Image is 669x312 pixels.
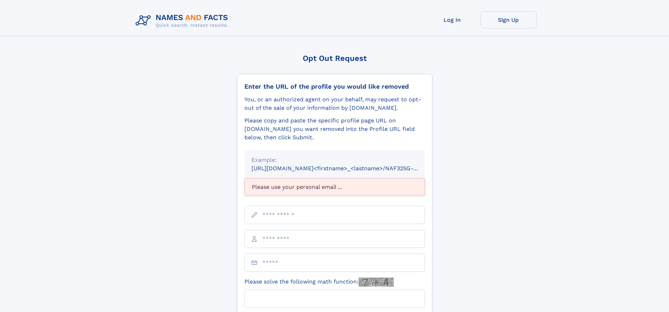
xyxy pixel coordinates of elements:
div: Example: [251,156,418,164]
div: Please copy and paste the specific profile page URL on [DOMAIN_NAME] you want removed into the Pr... [244,116,425,142]
a: Sign Up [480,11,537,28]
label: Please solve the following math function: [244,278,394,287]
a: Log In [424,11,480,28]
div: You, or an authorized agent on your behalf, may request to opt-out of the sale of your informatio... [244,95,425,112]
img: Logo Names and Facts [133,11,234,30]
div: Please use your personal email ... [244,178,425,196]
div: Enter the URL of the profile you would like removed [244,83,425,90]
div: Opt Out Request [237,54,432,63]
small: [URL][DOMAIN_NAME]<firstname>_<lastname>/NAF325G-xxxxxxxx [251,165,438,172]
